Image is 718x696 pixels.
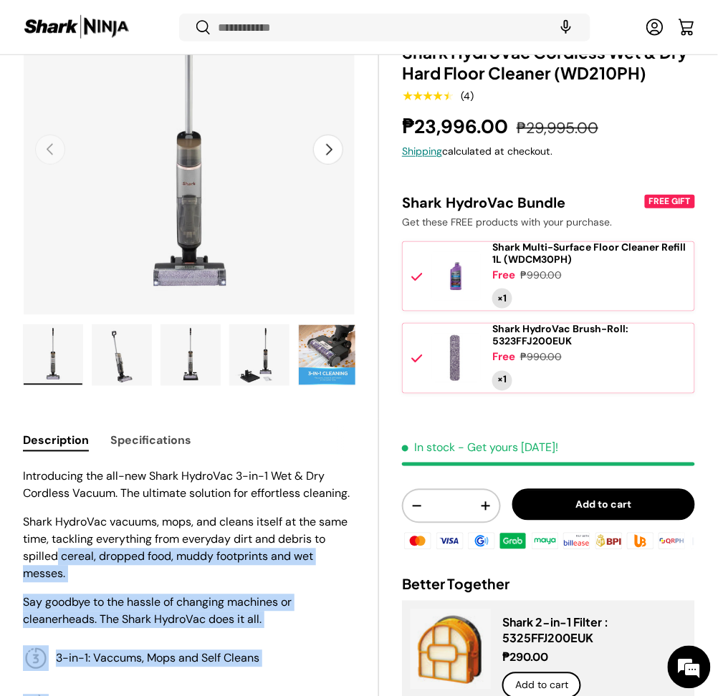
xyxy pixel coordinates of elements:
div: Quantity [492,371,512,391]
div: (4) [461,91,474,102]
span: Shark Multi-Surface Floor Cleaner Refill 1L (WDCM30PH) [492,241,686,266]
span: ★★★★★ [402,89,453,103]
h2: Better Together [402,575,695,594]
img: gcash [466,531,497,552]
img: Shark HydroVac Cordless Wet & Dry Hard Floor Cleaner (WD210PH) [230,325,289,385]
p: 3-in-1: Vaccums, Mops and Self Cleans [56,650,259,667]
strong: ₱23,996.00 [402,115,512,139]
div: Chat with us now [75,80,241,99]
div: Shark HydroVac Bundle [402,193,642,212]
img: Shark HydroVac Cordless Wet & Dry Hard Floor Cleaner (WD210PH) [161,325,220,385]
button: Specifications [110,425,191,457]
img: billease [561,531,593,552]
textarea: Type your message and hit 'Enter' [7,391,273,441]
h1: Shark HydroVac Cordless Wet & Dry Hard Floor Cleaner (WD210PH) [402,42,695,84]
div: Free [492,350,515,365]
div: Minimize live chat window [235,7,269,42]
div: Quantity [492,289,512,309]
img: maya [530,531,561,552]
img: master [402,531,434,552]
div: calculated at checkout. [402,144,695,159]
img: grabpay [497,531,529,552]
button: Add to cart [512,489,695,521]
span: In stock [402,440,455,455]
a: Shark Multi-Surface Floor Cleaner Refill 1L (WDCM30PH) [492,241,695,266]
p: - Get yours [DATE]! [458,440,558,455]
div: FREE GIFT [645,195,695,208]
p: Say goodbye to the hassle of changing machines or cleanerheads. The Shark HydroVac does it all. [23,594,355,629]
a: Shark 2-in-1 Filter : 5325FFJ200EUK [502,615,608,646]
img: Shark Ninja Philippines [23,13,130,41]
s: ₱29,995.00 [517,118,598,138]
img: Shark HydroVac Cordless Wet & Dry Hard Floor Cleaner (WD210PH) [92,325,151,385]
a: Shipping [402,145,442,158]
p: Introducing the all-new Shark HydroVac 3-in-1 Wet & Dry Cordless Vacuum. The ultimate solution fo... [23,468,355,503]
img: ubp [625,531,656,552]
a: Shark HydroVac Brush-Roll: 5323FFJ200EUK [492,323,695,347]
img: Shark HydroVac Cordless Wet & Dry Hard Floor Cleaner (WD210PH) [299,325,358,385]
span: We're online! [83,180,198,325]
p: Shark HydroVac vacuums, mops, and cleans itself at the same time, tackling everything from everyd... [23,514,355,583]
div: 4.5 out of 5.0 stars [402,90,453,102]
div: Free [492,268,515,283]
div: ₱990.00 [520,350,562,365]
speech-search-button: Search by voice [543,11,589,43]
button: Description [23,425,89,457]
img: bpi [593,531,624,552]
div: ₱990.00 [520,268,562,283]
span: Shark HydroVac Brush-Roll: 5323FFJ200EUK [492,322,628,347]
img: shark-hyrdrovac-wet-and-dry-hard-floor-clearner-full-view-sharkninja [24,325,82,385]
img: qrph [656,531,688,552]
img: visa [434,531,466,552]
span: Get these FREE products with your purchase. [402,216,612,228]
